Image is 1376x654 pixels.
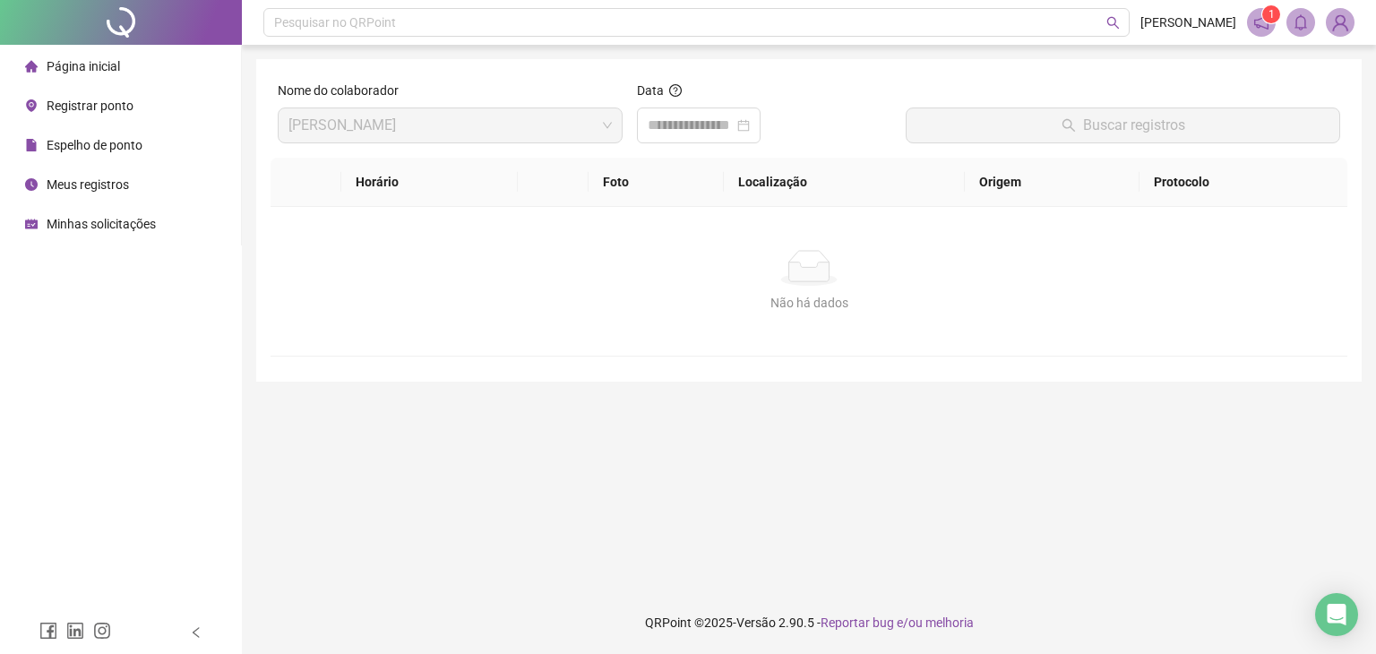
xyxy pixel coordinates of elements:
span: file [25,139,38,151]
div: Open Intercom Messenger [1315,593,1358,636]
sup: 1 [1262,5,1280,23]
span: Meus registros [47,177,129,192]
span: environment [25,99,38,112]
span: 1 [1268,8,1275,21]
span: MIRELE DIAS MIRANDA [288,108,612,142]
div: Não há dados [292,293,1326,313]
th: Foto [589,158,724,207]
span: Versão [736,615,776,630]
span: Registrar ponto [47,99,133,113]
span: Página inicial [47,59,120,73]
span: search [1106,16,1120,30]
footer: QRPoint © 2025 - 2.90.5 - [242,591,1376,654]
span: [PERSON_NAME] [1140,13,1236,32]
label: Nome do colaborador [278,81,410,100]
th: Horário [341,158,518,207]
span: Espelho de ponto [47,138,142,152]
span: Reportar bug e/ou melhoria [821,615,974,630]
span: Minhas solicitações [47,217,156,231]
span: notification [1253,14,1269,30]
span: home [25,60,38,73]
span: bell [1293,14,1309,30]
span: facebook [39,622,57,640]
span: clock-circle [25,178,38,191]
th: Protocolo [1139,158,1347,207]
span: Data [637,83,664,98]
span: question-circle [669,84,682,97]
th: Localização [724,158,965,207]
span: instagram [93,622,111,640]
span: left [190,626,202,639]
span: linkedin [66,622,84,640]
span: schedule [25,218,38,230]
img: 90740 [1327,9,1354,36]
th: Origem [965,158,1139,207]
button: Buscar registros [906,108,1340,143]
